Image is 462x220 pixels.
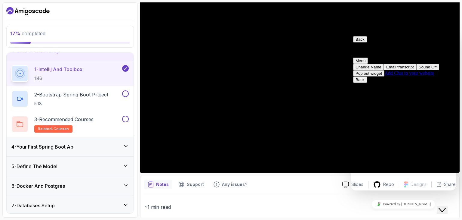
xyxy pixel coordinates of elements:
button: Support button [175,180,208,189]
span: related-courses [38,127,69,131]
h3: 6 - Docker And Postgres [11,182,65,190]
iframe: chat widget [351,34,456,190]
p: Notes [156,181,169,187]
button: 6-Docker And Postgres [7,176,134,196]
button: 5-Define The Model [7,157,134,176]
p: Support [187,181,204,187]
button: 7-Databases Setup [7,196,134,215]
p: Any issues? [222,181,247,187]
span: completed [10,30,45,36]
h3: 7 - Databases Setup [11,202,55,209]
button: Feedback button [210,180,251,189]
h3: 4 - Your First Spring Boot Api [11,143,75,150]
p: 5:18 [34,101,108,107]
button: 4-Your First Spring Boot Api [7,137,134,156]
p: 1:46 [34,75,82,81]
p: 1 - Intellij And Toolbox [34,66,82,73]
iframe: chat widget [437,196,456,214]
button: 2-Bootstrap Spring Boot Project5:18 [11,90,129,107]
button: notes button [144,180,172,189]
button: 1-Intellij And Toolbox1:46 [11,65,129,82]
span: 17 % [10,30,20,36]
p: 3 - Recommended Courses [34,116,94,123]
a: Dashboard [6,6,50,16]
p: ~1 min read [144,203,456,211]
p: 2 - Bootstrap Spring Boot Project [34,91,108,98]
h3: 5 - Define The Model [11,163,57,170]
iframe: chat widget [351,197,456,211]
a: Slides [337,181,368,188]
button: 3-Recommended Coursesrelated-courses [11,116,129,133]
